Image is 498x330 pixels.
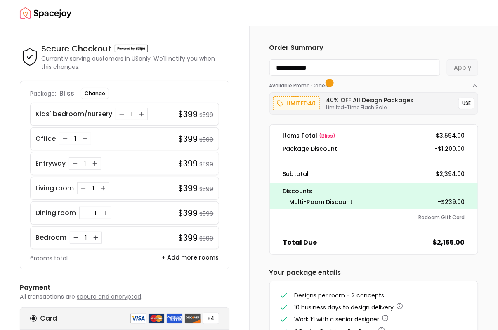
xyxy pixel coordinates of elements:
[200,210,214,218] small: $599
[179,207,198,219] h4: $399
[436,131,465,140] dd: $3,594.00
[35,134,56,144] p: Office
[148,313,165,324] img: mastercard
[200,136,214,144] small: $599
[92,234,100,242] button: Increase quantity for Bedroom
[89,184,97,192] div: 1
[61,135,69,143] button: Decrease quantity for Office
[59,89,74,98] p: bliss
[41,43,111,54] h4: Secure Checkout
[72,234,80,242] button: Decrease quantity for Bedroom
[179,133,198,145] h4: $399
[20,293,229,301] p: All transactions are .
[283,186,465,196] p: Discounts
[319,132,336,139] span: ( bliss )
[200,160,214,169] small: $599
[295,291,385,300] span: Designs per room - 2 concepts
[35,233,66,243] p: Bedroom
[269,43,479,53] h6: Order Summary
[91,209,99,217] div: 1
[81,135,89,143] button: Increase quantity for Office
[91,159,99,168] button: Increase quantity for Entryway
[166,313,183,324] img: american express
[269,76,479,89] button: Available Promo Codes
[41,54,229,71] p: Currently serving customers in US only. We'll notify you when this changes.
[81,209,90,217] button: Decrease quantity for Dining room
[71,135,79,143] div: 1
[101,209,109,217] button: Increase quantity for Dining room
[82,234,90,242] div: 1
[115,45,148,52] img: Powered by stripe
[35,183,74,193] p: Living room
[200,111,214,119] small: $599
[269,89,479,115] div: Available Promo Codes
[283,131,336,140] dt: Items Total
[127,110,136,118] div: 1
[326,96,414,104] h6: 40% OFF All Design Packages
[290,198,353,206] dt: Multi-Room Discount
[20,5,71,21] a: Spacejoy
[179,183,198,194] h4: $399
[99,184,107,192] button: Increase quantity for Living room
[283,170,309,178] dt: Subtotal
[269,82,331,89] span: Available Promo Codes
[283,238,317,248] dt: Total Due
[295,315,380,323] span: Work 1:1 with a senior designer
[40,314,57,323] h6: Card
[20,5,71,21] img: Spacejoy Logo
[438,198,465,206] dd: -$239.00
[436,170,465,178] dd: $2,394.00
[434,145,465,153] dd: -$1,200.00
[30,254,68,262] p: 6 rooms total
[162,253,219,262] button: + Add more rooms
[71,159,79,168] button: Decrease quantity for Entryway
[283,145,338,153] dt: Package Discount
[269,268,479,278] h6: Your package entails
[30,89,56,98] p: Package:
[137,110,146,118] button: Increase quantity for Kids' bedroom/nursery
[458,98,474,109] button: USE
[179,108,198,120] h4: $399
[432,238,465,248] dd: $2,155.00
[200,234,214,243] small: $599
[295,303,394,311] span: 10 business days to design delivery
[326,104,414,111] p: Limited-Time Flash Sale
[35,208,76,218] p: Dining room
[179,158,198,169] h4: $399
[118,110,126,118] button: Decrease quantity for Kids' bedroom/nursery
[35,159,66,169] p: Entryway
[130,313,146,324] img: visa
[77,293,141,301] span: secure and encrypted
[179,232,198,243] h4: $399
[200,185,214,193] small: $599
[203,313,219,324] button: +4
[287,98,316,108] p: limited40
[79,184,87,192] button: Decrease quantity for Living room
[81,159,89,168] div: 1
[35,109,112,119] p: Kids' bedroom/nursery
[81,88,109,99] button: Change
[20,283,229,293] h6: Payment
[184,313,201,324] img: discover
[418,214,465,221] button: Redeem Gift Card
